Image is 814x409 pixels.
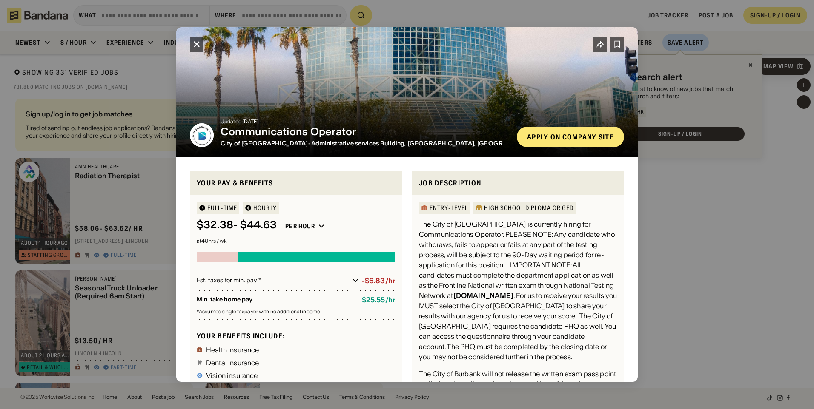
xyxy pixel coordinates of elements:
[484,205,573,211] div: High School Diploma or GED
[206,372,258,379] div: Vision insurance
[197,309,395,314] div: Assumes single taxpayer with no additional income
[419,178,617,188] div: Job Description
[527,133,614,140] div: Apply on company site
[206,347,259,353] div: Health insurance
[190,123,214,147] img: City of Burbank logo
[197,219,277,231] div: $ 32.38 - $44.63
[253,205,277,211] div: HOURLY
[197,178,395,188] div: Your pay & benefits
[197,276,349,285] div: Est. taxes for min. pay *
[197,332,395,341] div: Your benefits include:
[221,126,510,138] div: Communications Operator
[207,205,237,211] div: Full-time
[285,222,315,230] div: Per hour
[221,139,308,147] a: City of [GEOGRAPHIC_DATA]
[221,140,510,147] div: · Administrative services Building, [GEOGRAPHIC_DATA], [GEOGRAPHIC_DATA]
[453,291,513,300] a: [DOMAIN_NAME]
[197,296,355,304] div: Min. take home pay
[430,205,468,211] div: Entry-Level
[362,277,395,285] div: -$6.83/hr
[362,296,395,304] div: $ 25.55 / hr
[197,239,395,244] div: at 40 hrs / wk
[206,359,259,366] div: Dental insurance
[221,119,510,124] div: Updated [DATE]
[419,219,617,362] div: The City of [GEOGRAPHIC_DATA] is currently hiring for Communications Operator. PLEASE NOTE: Any c...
